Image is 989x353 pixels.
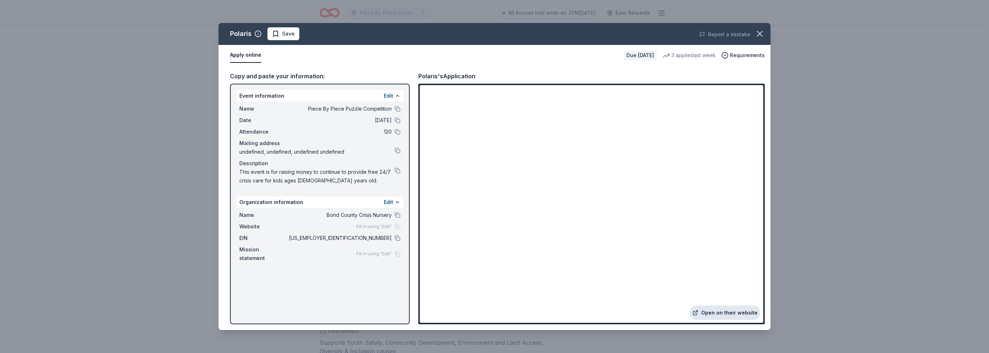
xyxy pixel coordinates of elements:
div: Polaris [230,28,252,40]
span: Requirements [730,51,765,60]
span: Bond County Crisis Nursery [287,211,392,219]
span: EIN [239,234,287,242]
div: Mailing address [239,139,400,148]
div: Description [239,159,400,168]
span: [DATE] [287,116,392,125]
button: Report a mistake [699,30,750,39]
span: Website [239,222,287,231]
span: [US_EMPLOYER_IDENTIFICATION_NUMBER] [287,234,392,242]
div: 3 applies last week [663,51,716,60]
span: Name [239,104,287,113]
button: Apply online [230,48,261,63]
a: Open on their website [690,306,760,320]
div: Copy and paste your information: [230,71,410,81]
span: Save [282,29,295,38]
button: Edit [384,198,393,206]
span: Date [239,116,287,125]
span: undefined, undefined, undefined undefined [239,148,395,156]
span: 120 [287,127,392,136]
span: Mission statement [239,245,287,263]
span: Attendance [239,127,287,136]
button: Requirements [721,51,765,60]
div: Polaris's Application [418,71,475,81]
span: Piece By Piece Puzzle Competition [287,104,392,113]
button: Edit [384,92,393,100]
div: Due [DATE] [624,50,657,60]
span: This event is for raising money to continue to provide free 24/7 crisis care for kids ages [DEMOG... [239,168,395,185]
div: Organization information [236,196,403,208]
span: Fill in using "Edit" [356,251,392,257]
div: Event information [236,90,403,102]
span: Fill in using "Edit" [356,224,392,229]
span: Name [239,211,287,219]
button: Save [267,27,299,40]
